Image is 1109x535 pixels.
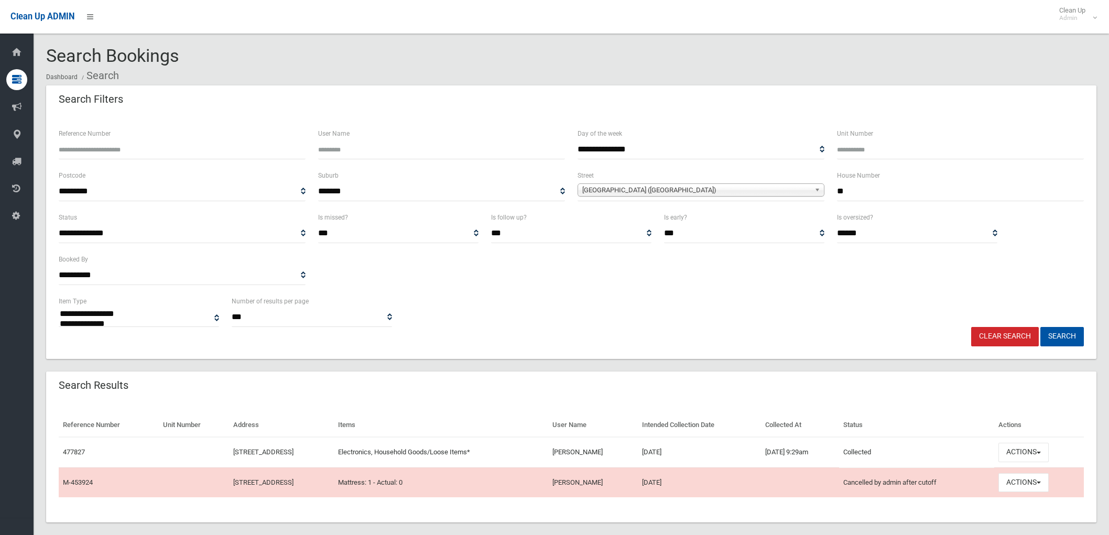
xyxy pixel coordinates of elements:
[232,296,309,307] label: Number of results per page
[548,467,638,497] td: [PERSON_NAME]
[837,128,873,139] label: Unit Number
[318,128,350,139] label: User Name
[638,467,761,497] td: [DATE]
[638,413,761,437] th: Intended Collection Date
[837,212,873,223] label: Is oversized?
[46,73,78,81] a: Dashboard
[233,478,293,486] a: [STREET_ADDRESS]
[63,478,93,486] a: M-453924
[1040,327,1084,346] button: Search
[46,375,141,396] header: Search Results
[548,413,638,437] th: User Name
[59,254,88,265] label: Booked By
[59,413,159,437] th: Reference Number
[664,212,687,223] label: Is early?
[1059,14,1085,22] small: Admin
[837,170,880,181] label: House Number
[578,170,594,181] label: Street
[59,170,85,181] label: Postcode
[229,413,334,437] th: Address
[59,212,77,223] label: Status
[318,212,348,223] label: Is missed?
[839,437,994,467] td: Collected
[79,66,119,85] li: Search
[994,413,1084,437] th: Actions
[334,413,548,437] th: Items
[548,437,638,467] td: [PERSON_NAME]
[159,413,229,437] th: Unit Number
[46,89,136,110] header: Search Filters
[59,296,86,307] label: Item Type
[334,437,548,467] td: Electronics, Household Goods/Loose Items*
[839,413,994,437] th: Status
[839,467,994,497] td: Cancelled by admin after cutoff
[638,437,761,467] td: [DATE]
[63,448,85,456] a: 477827
[761,437,840,467] td: [DATE] 9:29am
[46,45,179,66] span: Search Bookings
[761,413,840,437] th: Collected At
[233,448,293,456] a: [STREET_ADDRESS]
[998,443,1049,462] button: Actions
[582,184,810,196] span: [GEOGRAPHIC_DATA] ([GEOGRAPHIC_DATA])
[491,212,527,223] label: Is follow up?
[971,327,1039,346] a: Clear Search
[578,128,622,139] label: Day of the week
[1054,6,1096,22] span: Clean Up
[59,128,111,139] label: Reference Number
[318,170,339,181] label: Suburb
[10,12,74,21] span: Clean Up ADMIN
[334,467,548,497] td: Mattress: 1 - Actual: 0
[998,473,1049,493] button: Actions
